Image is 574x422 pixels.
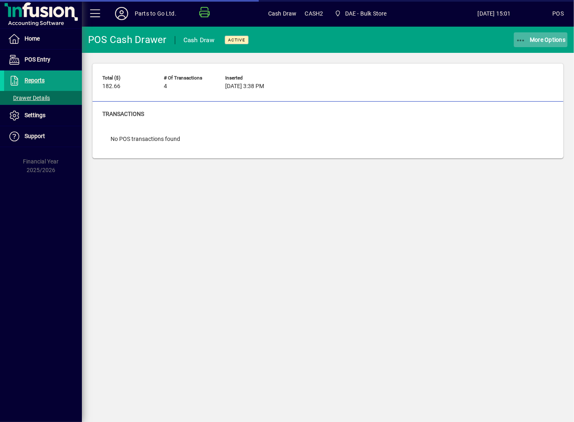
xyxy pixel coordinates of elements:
span: Total ($) [102,75,151,81]
a: Drawer Details [4,91,82,105]
a: Home [4,29,82,49]
div: POS [552,7,564,20]
a: Support [4,126,82,147]
span: Transactions [102,111,144,117]
span: DAE - Bulk Store [331,6,390,21]
a: POS Entry [4,50,82,70]
div: Parts to Go Ltd. [135,7,176,20]
div: POS Cash Drawer [88,33,167,46]
span: Support [25,133,45,139]
span: # of Transactions [164,75,213,81]
button: More Options [514,32,568,47]
span: DAE - Bulk Store [345,7,387,20]
a: Settings [4,105,82,126]
span: POS Entry [25,56,50,63]
span: [DATE] 3:38 PM [225,83,264,90]
span: 4 [164,83,167,90]
div: Cash Draw [183,34,215,47]
span: Settings [25,112,45,118]
span: Home [25,35,40,42]
span: Reports [25,77,45,84]
span: Drawer Details [8,95,50,101]
span: Inserted [225,75,274,81]
div: No POS transactions found [102,127,188,152]
span: Active [228,37,245,43]
span: 182.66 [102,83,120,90]
span: [DATE] 15:01 [436,7,553,20]
span: Cash Draw [268,7,297,20]
span: CASH2 [305,7,323,20]
span: More Options [516,36,566,43]
button: Profile [108,6,135,21]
